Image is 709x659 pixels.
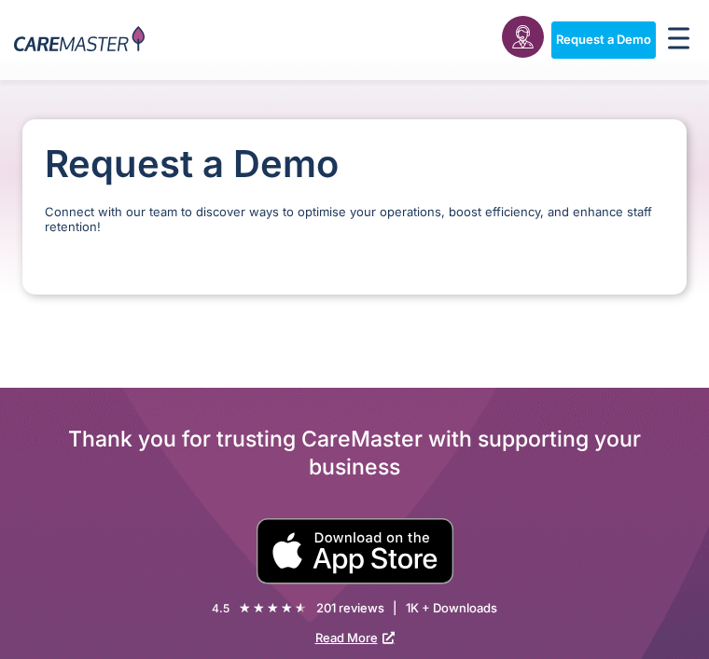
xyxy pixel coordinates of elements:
div: 4.5 [212,600,229,616]
a: Read More [315,630,395,645]
div: 201 reviews | 1K + Downloads [316,600,497,616]
div: Menu Toggle [663,21,696,59]
div: 4.5/5 [239,598,307,618]
span: Request a Demo [556,33,651,48]
i: ★ [281,598,293,618]
img: CareMaster Logo [14,26,145,55]
h2: Thank you for trusting CareMaster with supporting your business [22,425,687,481]
i: ★ [295,598,307,618]
h1: Request a Demo [45,142,664,186]
i: ★ [239,598,251,618]
i: ★ [253,598,265,618]
a: Request a Demo [551,21,656,59]
img: small black download on the apple app store button. [256,518,454,584]
i: ★ [267,598,279,618]
p: Connect with our team to discover ways to optimise your operations, boost efficiency, and enhance... [45,205,664,234]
